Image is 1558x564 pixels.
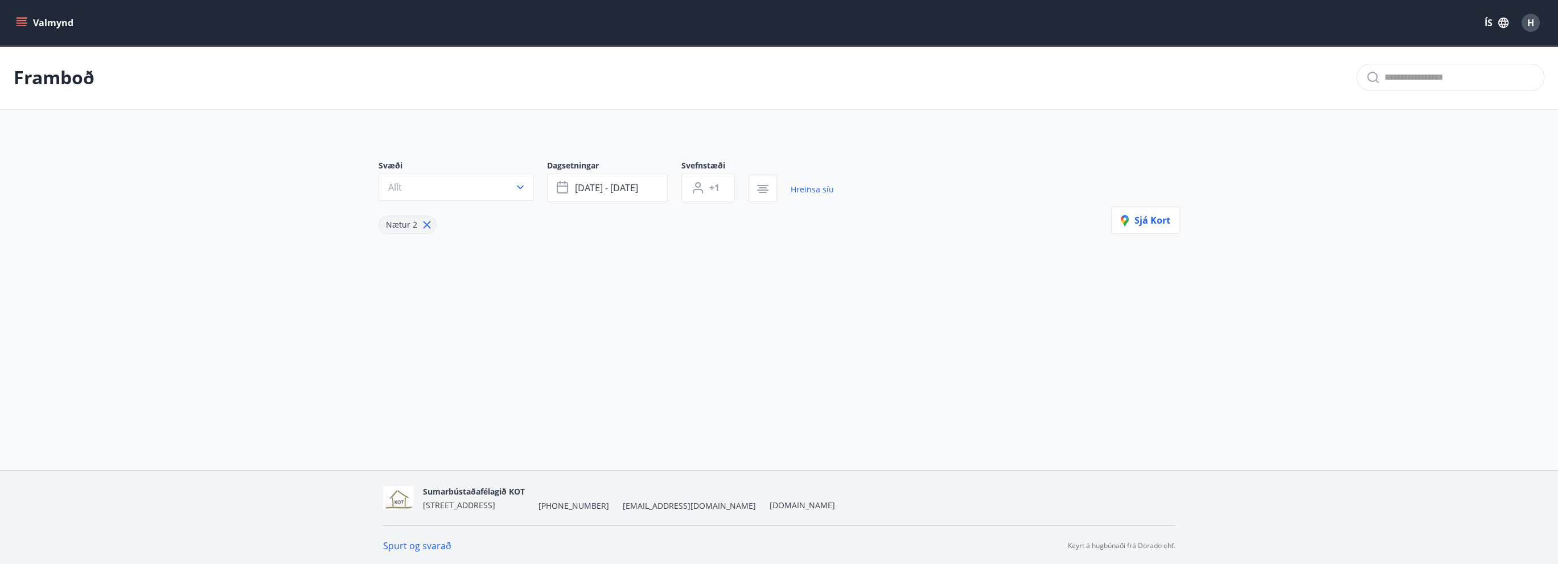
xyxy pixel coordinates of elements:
[681,174,735,202] button: +1
[575,182,638,194] span: [DATE] - [DATE]
[547,174,668,202] button: [DATE] - [DATE]
[1121,214,1170,227] span: Sjá kort
[423,500,495,511] span: [STREET_ADDRESS]
[770,500,835,511] a: [DOMAIN_NAME]
[1111,207,1180,234] button: Sjá kort
[386,219,417,230] span: Nætur 2
[14,13,78,33] button: menu
[379,160,547,174] span: Svæði
[623,500,756,512] span: [EMAIL_ADDRESS][DOMAIN_NAME]
[1517,9,1544,36] button: H
[1068,541,1175,551] p: Keyrt á hugbúnaði frá Dorado ehf.
[383,540,451,552] a: Spurt og svarað
[547,160,681,174] span: Dagsetningar
[681,160,749,174] span: Svefnstæði
[379,216,437,234] div: Nætur 2
[383,486,414,511] img: t9tqzh1e9P7HFz4OzbTe84FEGggHXmUwTnccQYsY.png
[1478,13,1515,33] button: ÍS
[14,65,94,90] p: Framboð
[1527,17,1534,29] span: H
[379,174,533,201] button: Allt
[388,181,402,194] span: Allt
[538,500,609,512] span: [PHONE_NUMBER]
[791,177,834,202] a: Hreinsa síu
[423,486,525,497] span: Sumarbústaðafélagið KOT
[709,182,720,194] span: +1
